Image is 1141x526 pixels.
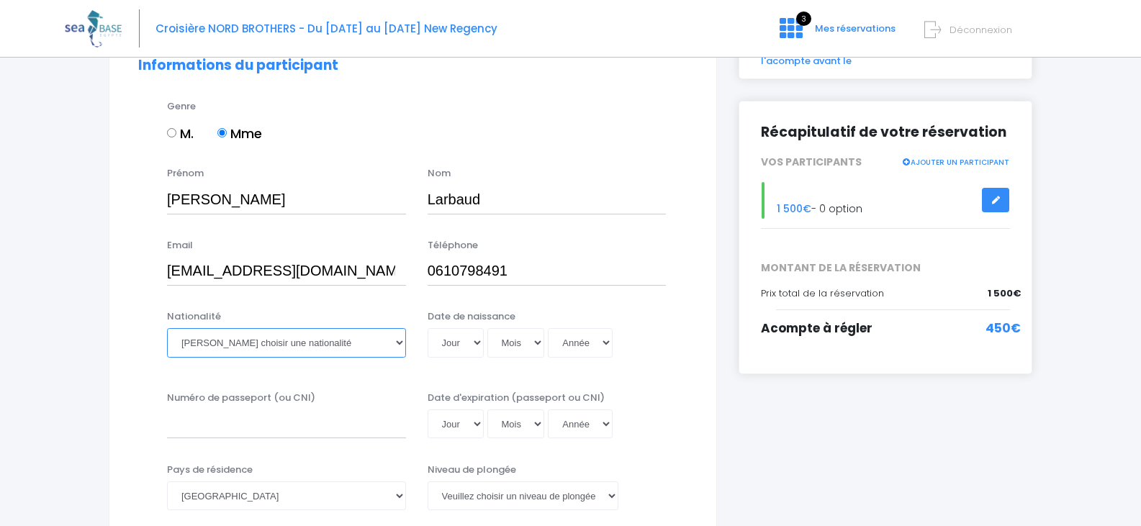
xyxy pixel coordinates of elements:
h2: Récapitulatif de votre réservation [761,123,1010,141]
label: Date de naissance [428,309,515,324]
span: 1 500€ [777,201,811,216]
label: Téléphone [428,238,478,253]
label: Nationalité [167,309,221,324]
label: Niveau de plongée [428,463,516,477]
span: 450€ [986,319,1021,338]
span: MONTANT DE LA RÉSERVATION [750,260,1021,276]
label: Mme [217,124,262,143]
label: Nom [428,166,451,181]
input: M. [167,128,176,137]
label: Prénom [167,166,204,181]
label: Numéro de passeport (ou CNI) [167,391,315,405]
span: Déconnexion [950,23,1012,37]
label: Genre [167,99,196,114]
label: Email [167,238,193,253]
span: Prix total de la réservation [761,286,884,300]
span: Acompte à régler [761,319,872,337]
input: Mme [217,128,227,137]
span: Croisière NORD BROTHERS - Du [DATE] au [DATE] New Regency [155,21,497,36]
label: Pays de résidence [167,463,253,477]
span: 1 500€ [988,286,1021,301]
div: VOS PARTICIPANTS [750,155,1021,170]
h2: Informations du participant [138,58,687,74]
a: 3 Mes réservations [768,27,904,40]
span: Mes réservations [815,22,896,35]
label: Date d'expiration (passeport ou CNI) [428,391,605,405]
a: AJOUTER UN PARTICIPANT [901,155,1009,168]
div: - 0 option [750,182,1021,219]
label: M. [167,124,194,143]
span: 3 [796,12,811,26]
